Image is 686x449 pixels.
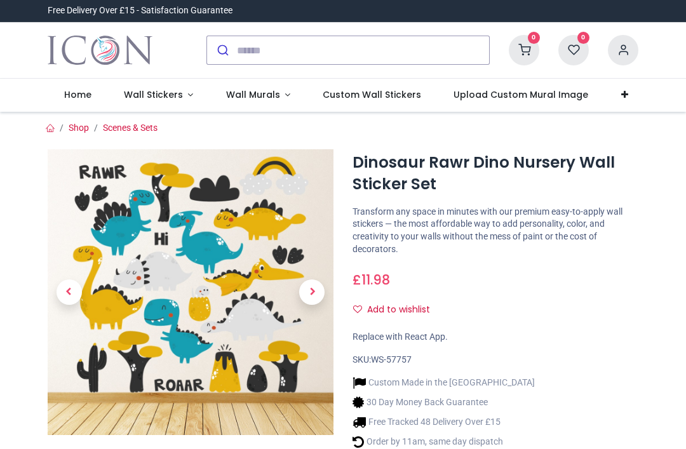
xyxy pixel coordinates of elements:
[103,123,158,133] a: Scenes & Sets
[207,36,237,64] button: Submit
[353,299,441,321] button: Add to wishlistAdd to wishlist
[48,192,91,392] a: Previous
[48,32,152,68] img: Icon Wall Stickers
[48,4,232,17] div: Free Delivery Over £15 - Satisfaction Guarantee
[353,331,638,344] div: Replace with React App.
[528,32,540,44] sup: 0
[226,88,280,101] span: Wall Murals
[210,79,307,112] a: Wall Murals
[107,79,210,112] a: Wall Stickers
[353,305,362,314] i: Add to wishlist
[353,376,535,389] li: Custom Made in the [GEOGRAPHIC_DATA]
[48,149,333,435] img: Dinosaur Rawr Dino Nursery Wall Sticker Set
[353,396,535,409] li: 30 Day Money Back Guarantee
[509,44,539,55] a: 0
[353,415,535,429] li: Free Tracked 48 Delivery Over £15
[454,88,588,101] span: Upload Custom Mural Image
[371,354,412,365] span: WS-57757
[57,279,82,305] span: Previous
[69,123,89,133] a: Shop
[353,354,638,366] div: SKU:
[323,88,421,101] span: Custom Wall Stickers
[353,271,390,289] span: £
[48,32,152,68] a: Logo of Icon Wall Stickers
[361,271,390,289] span: 11.98
[353,435,535,448] li: Order by 11am, same day dispatch
[64,88,91,101] span: Home
[372,4,638,17] iframe: Customer reviews powered by Trustpilot
[577,32,589,44] sup: 0
[291,192,334,392] a: Next
[558,44,589,55] a: 0
[353,152,638,196] h1: Dinosaur Rawr Dino Nursery Wall Sticker Set
[353,206,638,255] p: Transform any space in minutes with our premium easy-to-apply wall stickers — the most affordable...
[124,88,183,101] span: Wall Stickers
[299,279,325,305] span: Next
